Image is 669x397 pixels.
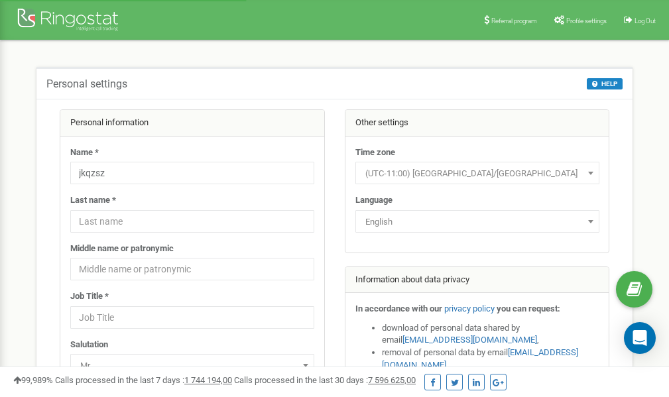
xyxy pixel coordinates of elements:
label: Salutation [70,339,108,351]
span: Profile settings [566,17,607,25]
label: Language [355,194,393,207]
span: Referral program [491,17,537,25]
strong: In accordance with our [355,304,442,313]
span: (UTC-11:00) Pacific/Midway [355,162,599,184]
u: 7 596 625,00 [368,375,416,385]
label: Time zone [355,146,395,159]
button: HELP [587,78,623,89]
li: download of personal data shared by email , [382,322,599,347]
span: (UTC-11:00) Pacific/Midway [360,164,595,183]
input: Middle name or patronymic [70,258,314,280]
a: [EMAIL_ADDRESS][DOMAIN_NAME] [402,335,537,345]
a: privacy policy [444,304,495,313]
input: Job Title [70,306,314,329]
u: 1 744 194,00 [184,375,232,385]
span: Mr. [70,354,314,376]
h5: Personal settings [46,78,127,90]
div: Other settings [345,110,609,137]
label: Job Title * [70,290,109,303]
span: Log Out [635,17,656,25]
div: Personal information [60,110,324,137]
span: English [360,213,595,231]
span: English [355,210,599,233]
div: Open Intercom Messenger [624,322,656,354]
strong: you can request: [497,304,560,313]
li: removal of personal data by email , [382,347,599,371]
input: Last name [70,210,314,233]
span: Calls processed in the last 30 days : [234,375,416,385]
span: 99,989% [13,375,53,385]
span: Calls processed in the last 7 days : [55,375,232,385]
input: Name [70,162,314,184]
label: Middle name or patronymic [70,243,174,255]
label: Last name * [70,194,116,207]
div: Information about data privacy [345,267,609,294]
label: Name * [70,146,99,159]
span: Mr. [75,357,310,375]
